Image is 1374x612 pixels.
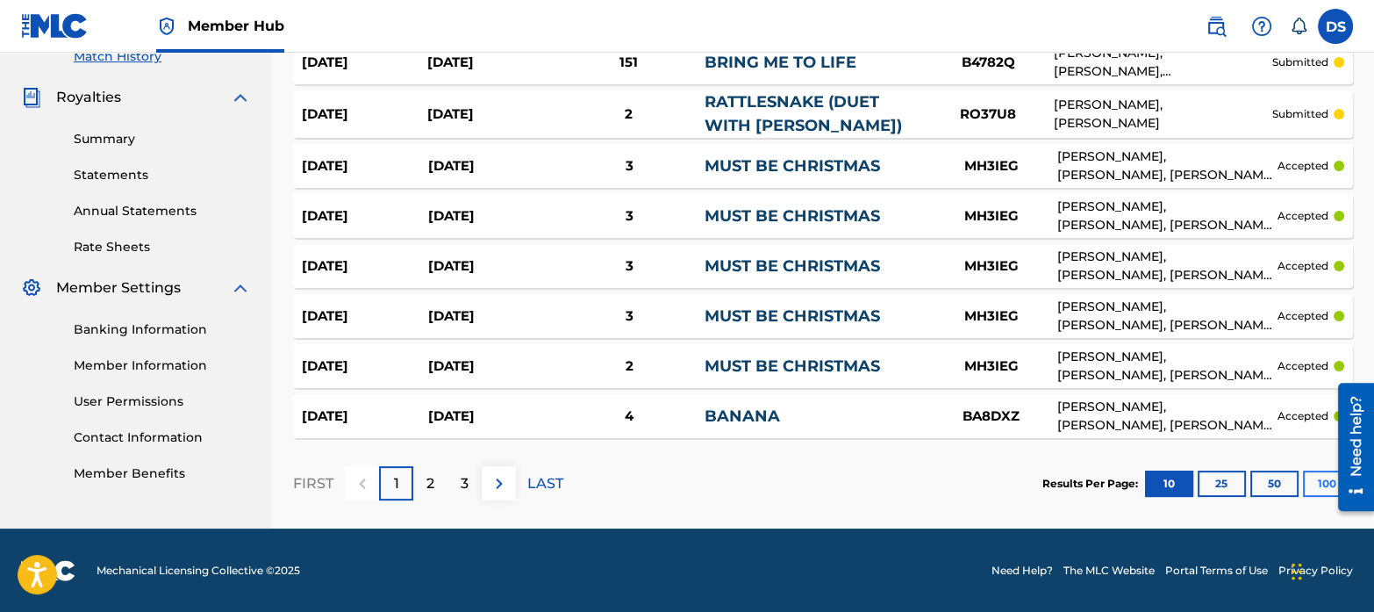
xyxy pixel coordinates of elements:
[1272,54,1328,70] p: submitted
[1325,376,1374,517] iframe: Resource Center
[230,277,251,299] img: expand
[489,473,510,494] img: right
[188,16,284,36] span: Member Hub
[705,407,780,426] a: BANANA
[394,473,399,494] p: 1
[1277,158,1328,174] p: accepted
[554,206,705,227] div: 3
[74,392,251,411] a: User Permissions
[74,464,251,483] a: Member Benefits
[428,356,555,377] div: [DATE]
[426,473,434,494] p: 2
[1198,471,1246,497] button: 25
[428,156,555,176] div: [DATE]
[74,166,251,184] a: Statements
[1290,18,1307,35] div: Notifications
[1063,563,1155,579] a: The MLC Website
[1277,358,1328,374] p: accepted
[705,306,880,326] a: MUST BE CHRISTMAS
[1278,563,1353,579] a: Privacy Policy
[56,277,181,299] span: Member Settings
[925,156,1056,176] div: MH3IEG
[302,53,427,73] div: [DATE]
[293,473,333,494] p: FIRST
[1206,16,1227,37] img: search
[230,87,251,108] img: expand
[991,563,1053,579] a: Need Help?
[527,473,563,494] p: LAST
[1244,9,1279,44] div: Help
[302,256,428,277] div: [DATE]
[1277,208,1328,224] p: accepted
[1277,408,1328,424] p: accepted
[554,256,705,277] div: 3
[1165,563,1268,579] a: Portal Terms of Use
[925,407,1056,427] div: BA8DXZ
[427,104,553,125] div: [DATE]
[554,356,705,377] div: 2
[1056,298,1277,335] div: [PERSON_NAME], [PERSON_NAME], [PERSON_NAME] [PERSON_NAME]
[922,104,1054,125] div: RO37U8
[1251,16,1272,37] img: help
[922,53,1054,73] div: B4782Q
[1054,96,1272,133] div: [PERSON_NAME], [PERSON_NAME]
[302,407,428,427] div: [DATE]
[21,277,42,299] img: Member Settings
[705,356,880,376] a: MUST BE CHRISTMAS
[554,104,705,125] div: 2
[705,206,880,226] a: MUST BE CHRISTMAS
[1303,471,1351,497] button: 100
[1318,9,1353,44] div: User Menu
[1056,348,1277,385] div: [PERSON_NAME], [PERSON_NAME], [PERSON_NAME] [PERSON_NAME]
[74,47,251,66] a: Match History
[554,407,705,427] div: 4
[302,306,428,327] div: [DATE]
[74,202,251,220] a: Annual Statements
[21,560,75,581] img: logo
[705,92,902,135] a: RATTLESNAKE (DUET WITH [PERSON_NAME])
[428,306,555,327] div: [DATE]
[1250,471,1299,497] button: 50
[925,306,1056,327] div: MH3IEG
[705,256,880,276] a: MUST BE CHRISTMAS
[21,87,42,108] img: Royalties
[1054,44,1272,81] div: [PERSON_NAME], [PERSON_NAME], [PERSON_NAME]
[1199,9,1234,44] a: Public Search
[1286,528,1374,612] iframe: Chat Widget
[302,104,427,125] div: [DATE]
[461,473,469,494] p: 3
[925,206,1056,227] div: MH3IEG
[97,563,300,579] span: Mechanical Licensing Collective © 2025
[428,256,555,277] div: [DATE]
[302,206,428,227] div: [DATE]
[554,53,705,73] div: 151
[554,306,705,327] div: 3
[1145,471,1193,497] button: 10
[1056,398,1277,435] div: [PERSON_NAME], [PERSON_NAME], [PERSON_NAME] [PERSON_NAME] [PERSON_NAME], [PERSON_NAME] [PERSON_NA...
[156,16,177,37] img: Top Rightsholder
[74,320,251,339] a: Banking Information
[56,87,121,108] span: Royalties
[428,407,555,427] div: [DATE]
[428,206,555,227] div: [DATE]
[427,53,553,73] div: [DATE]
[74,238,251,256] a: Rate Sheets
[1272,106,1328,122] p: submitted
[1056,148,1277,184] div: [PERSON_NAME], [PERSON_NAME], [PERSON_NAME] [PERSON_NAME]
[302,356,428,377] div: [DATE]
[1056,198,1277,234] div: [PERSON_NAME], [PERSON_NAME], [PERSON_NAME] [PERSON_NAME]
[1056,248,1277,284] div: [PERSON_NAME], [PERSON_NAME], [PERSON_NAME] [PERSON_NAME]
[1292,545,1302,598] div: Drag
[74,428,251,447] a: Contact Information
[21,13,89,39] img: MLC Logo
[74,356,251,375] a: Member Information
[302,156,428,176] div: [DATE]
[705,53,856,72] a: BRING ME TO LIFE
[554,156,705,176] div: 3
[1277,308,1328,324] p: accepted
[1277,258,1328,274] p: accepted
[1042,476,1142,492] p: Results Per Page:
